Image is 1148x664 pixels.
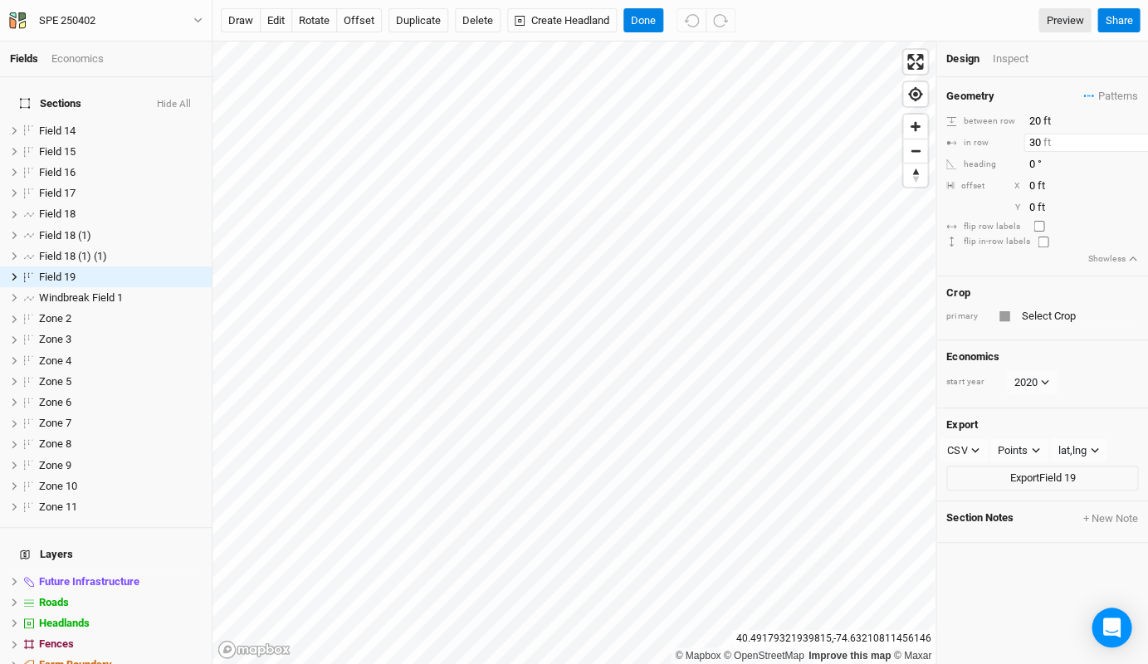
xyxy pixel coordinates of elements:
[39,124,76,137] span: Field 14
[388,8,448,33] button: Duplicate
[39,250,107,262] span: Field 18 (1) (1)
[39,145,76,158] span: Field 15
[39,291,123,304] span: Windbreak Field 1
[946,418,1138,432] h4: Export
[903,163,927,187] button: Reset bearing to north
[903,50,927,74] button: Enter fullscreen
[1051,438,1106,463] button: lat,lng
[903,139,927,163] span: Zoom out
[940,438,987,463] button: CSV
[990,438,1048,463] button: Points
[455,8,501,33] button: Delete
[1058,442,1087,459] div: lat,lng
[946,236,1029,248] div: flip in-row labels
[39,354,202,368] div: Zone 4
[39,480,202,493] div: Zone 10
[39,229,202,242] div: Field 18 (1)
[903,82,927,106] button: Find my location
[1006,370,1057,395] button: 2020
[39,637,74,650] span: Fences
[677,8,706,33] button: Undo (^z)
[39,145,202,159] div: Field 15
[39,312,71,325] span: Zone 2
[39,617,90,629] span: Headlands
[1038,8,1091,33] a: Preview
[507,8,617,33] button: Create Headland
[39,166,202,179] div: Field 16
[39,333,202,346] div: Zone 3
[1092,608,1131,647] div: Open Intercom Messenger
[39,312,202,325] div: Zone 2
[39,459,71,471] span: Zone 9
[946,511,1013,526] span: Section Notes
[1083,88,1137,105] span: Patterns
[675,650,721,662] a: Mapbox
[39,500,202,514] div: Zone 11
[156,99,192,110] button: Hide All
[946,90,994,103] h4: Geometry
[39,396,202,409] div: Zone 6
[260,8,292,33] button: edit
[946,310,988,323] div: primary
[39,575,139,588] span: Future Infrastructure
[39,250,202,263] div: Field 18 (1) (1)
[946,137,1019,149] div: in row
[946,221,1025,233] div: flip row labels
[336,8,382,33] button: offset
[946,115,1019,128] div: between row
[39,596,202,609] div: Roads
[946,286,970,300] h4: Crop
[946,350,1138,364] h4: Economics
[8,12,203,30] button: SPE 250402
[39,271,202,284] div: Field 19
[217,640,291,659] a: Mapbox logo
[39,396,71,408] span: Zone 6
[39,187,202,200] div: Field 17
[706,8,735,33] button: Redo (^Z)
[946,466,1138,491] button: ExportField 19
[893,650,931,662] a: Maxar
[1016,306,1138,326] input: Select Crop
[39,166,76,178] span: Field 16
[39,124,202,138] div: Field 14
[39,333,71,345] span: Zone 3
[221,8,261,33] button: draw
[946,159,1019,171] div: heading
[20,97,81,110] span: Sections
[39,617,202,630] div: Headlands
[39,187,76,199] span: Field 17
[1082,511,1138,526] button: + New Note
[39,354,71,367] span: Zone 4
[992,51,1051,66] div: Inspect
[39,417,71,429] span: Zone 7
[961,180,984,193] div: offset
[39,417,202,430] div: Zone 7
[39,207,76,220] span: Field 18
[1097,8,1140,33] button: Share
[39,500,77,513] span: Zone 11
[39,291,202,305] div: Windbreak Field 1
[51,51,104,66] div: Economics
[946,376,1004,388] div: start year
[291,8,337,33] button: rotate
[1082,87,1138,105] button: Patterns
[903,115,927,139] button: Zoom in
[39,12,95,29] div: SPE 250402
[39,437,202,451] div: Zone 8
[39,637,202,651] div: Fences
[213,41,935,664] canvas: Map
[10,538,202,571] h4: Layers
[39,271,76,283] span: Field 19
[39,207,202,221] div: Field 18
[946,51,979,66] div: Design
[39,596,69,608] span: Roads
[39,480,77,492] span: Zone 10
[39,459,202,472] div: Zone 9
[947,442,967,459] div: CSV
